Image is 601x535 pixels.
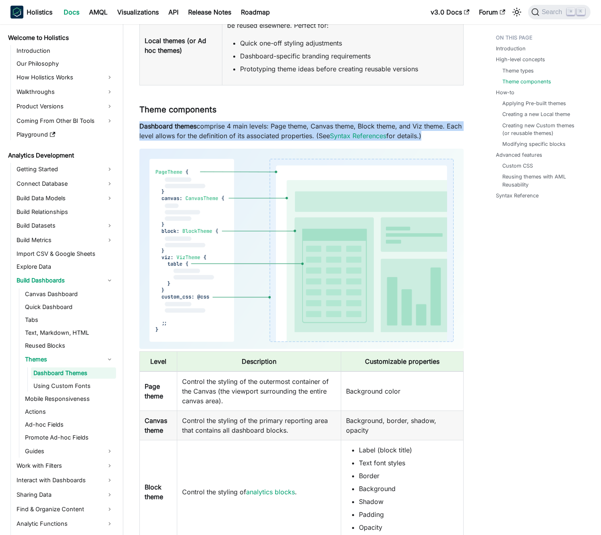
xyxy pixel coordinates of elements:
b: Page theme [145,382,163,400]
a: Guides [23,445,116,458]
a: Release Notes [183,6,236,19]
img: Themes components [139,149,464,349]
a: Getting Started [14,163,116,176]
a: HolisticsHolistics [10,6,52,19]
a: Quick Dashboard [23,301,116,313]
b: Customizable properties [365,357,439,365]
a: Analytic Functions [14,517,116,530]
a: Our Philosophy [14,58,116,69]
li: Quick one-off styling adjustments [240,38,458,48]
a: How-to [496,89,514,96]
a: Ad-hoc Fields [23,419,116,430]
a: Playground [14,129,116,140]
b: Block theme [145,483,163,501]
b: Holistics [27,7,52,17]
li: Shadow [359,497,458,506]
a: Reusing themes with AML Reusability [502,173,582,188]
p: comprise 4 main levels: Page theme, Canvas theme, Block theme, and Viz theme. Each level allows f... [139,121,464,141]
nav: Docs sidebar [2,24,123,535]
a: Theme components [502,78,551,85]
a: Canvas Dashboard [23,288,116,300]
a: Syntax Reference [496,192,539,199]
td: Control the styling of the primary reporting area that contains all dashboard blocks. [177,411,341,440]
kbd: ⌘ [567,8,575,15]
a: Syntax References [330,132,386,140]
a: Build Metrics [14,234,116,247]
a: Find & Organize Content [14,503,116,516]
td: Control the styling of the outermost container of the Canvas (the viewport surrounding the entire... [177,371,341,411]
a: Creating new Custom themes (or reusable themes) [502,122,582,137]
li: Text font styles [359,458,458,468]
span: Search [539,8,567,16]
button: Search (Command+K) [528,5,591,19]
a: Work with Filters [14,459,116,472]
li: Border [359,471,458,481]
a: Roadmap [236,6,275,19]
li: Opacity [359,523,458,532]
a: Build Dashboards [14,274,116,287]
a: Promote Ad-hoc Fields [23,432,116,443]
a: Analytics Development [6,150,116,161]
a: Connect Database [14,177,116,190]
a: Build Datasets [14,219,116,232]
li: Background [359,484,458,494]
strong: Dashboard themes [139,122,197,130]
li: Dashboard-specific branding requirements [240,51,458,61]
a: Mobile Responsiveness [23,393,116,404]
a: Walkthroughs [14,85,116,98]
a: analytics blocks [246,488,295,496]
a: Build Data Models [14,192,116,205]
a: Coming From Other BI Tools [14,114,116,127]
a: AMQL [84,6,112,19]
a: Build Relationships [14,206,116,218]
a: v3.0 Docs [426,6,474,19]
a: Actions [23,406,116,417]
a: Docs [59,6,84,19]
a: Sharing Data [14,488,116,501]
a: Explore Data [14,261,116,272]
a: Welcome to Holistics [6,32,116,44]
a: Text, Markdown, HTML [23,327,116,338]
a: Theme types [502,67,534,75]
a: Forum [474,6,510,19]
a: Applying Pre-built themes [502,100,566,107]
li: Prototyping theme ideas before creating reusable versions [240,64,458,74]
a: Modifying specific blocks [502,140,566,148]
button: Switch between dark and light mode (currently light mode) [510,6,523,19]
a: Creating a new Local theme [502,110,570,118]
a: Advanced features [496,151,542,159]
b: Canvas theme [145,417,167,434]
a: Tabs [23,314,116,326]
a: Themes [23,353,116,366]
a: Interact with Dashboards [14,474,116,487]
li: Padding [359,510,458,519]
a: Custom CSS [502,162,533,170]
a: Introduction [14,45,116,56]
a: Import CSV & Google Sheets [14,248,116,259]
a: API [164,6,183,19]
a: High-level concepts [496,56,545,63]
b: Description [242,357,276,365]
a: How Holistics Works [14,71,116,84]
b: Local themes (or Ad hoc themes) [145,37,206,54]
td: Background color [341,371,463,411]
li: Label (block title) [359,445,458,455]
a: Using Custom Fonts [31,380,116,392]
a: Product Versions [14,100,116,113]
a: Dashboard Themes [31,367,116,379]
img: Holistics [10,6,23,19]
b: Level [150,357,166,365]
td: Background, border, shadow, opacity [341,411,463,440]
a: Introduction [496,45,526,52]
kbd: K [577,8,585,15]
a: Reused Blocks [23,340,116,351]
a: Visualizations [112,6,164,19]
h3: Theme components [139,105,464,115]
